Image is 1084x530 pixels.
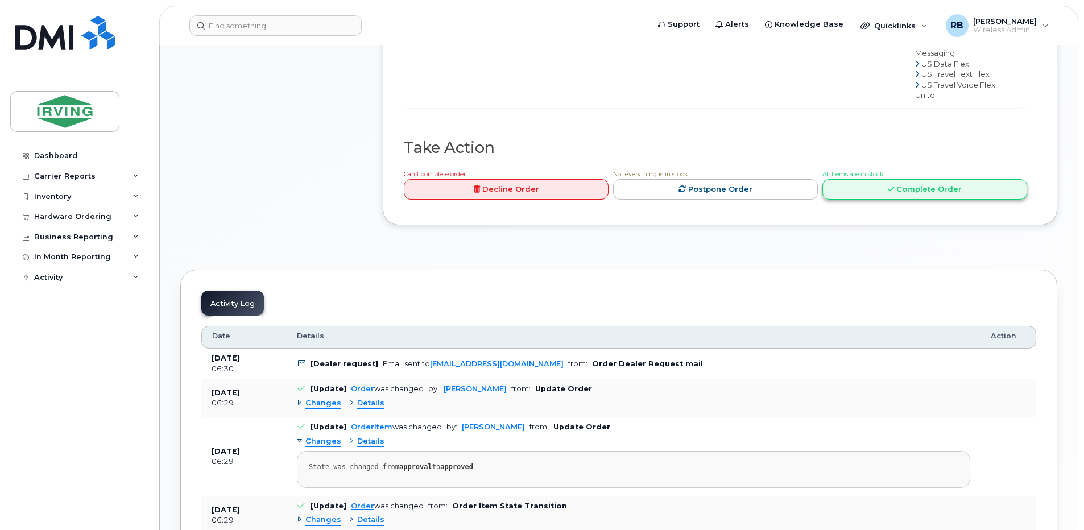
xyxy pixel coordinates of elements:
[452,502,567,510] b: Order Item State Transition
[189,15,362,36] input: Find something...
[535,384,592,393] b: Update Order
[708,13,757,36] a: Alerts
[613,179,818,200] a: Postpone Order
[305,515,341,525] span: Changes
[950,19,963,32] span: RB
[309,463,958,471] div: State was changed from to
[311,423,346,431] b: [Update]
[212,506,240,514] b: [DATE]
[853,14,936,37] div: Quicklinks
[938,14,1057,37] div: Roberts, Brad
[351,384,424,393] div: was changed
[822,179,1027,200] a: Complete Order
[305,398,341,409] span: Changes
[351,423,442,431] div: was changed
[351,502,424,510] div: was changed
[404,171,466,178] span: Can't complete order
[529,423,549,431] span: from:
[446,423,457,431] span: by:
[553,423,610,431] b: Update Order
[212,447,240,456] b: [DATE]
[428,502,448,510] span: from:
[980,326,1036,349] th: Action
[775,19,843,30] span: Knowledge Base
[511,384,531,393] span: from:
[351,423,392,431] a: OrderItem
[874,21,916,30] span: Quicklinks
[444,384,507,393] a: [PERSON_NAME]
[212,364,276,374] div: 06:30
[404,179,609,200] a: Decline Order
[568,359,587,368] span: from:
[351,384,374,393] a: Order
[212,457,276,467] div: 06:29
[351,502,374,510] a: Order
[404,139,1027,156] h2: Take Action
[311,359,378,368] b: [Dealer request]
[430,359,564,368] a: [EMAIL_ADDRESS][DOMAIN_NAME]
[311,384,346,393] b: [Update]
[921,59,969,68] span: US Data Flex
[613,171,688,178] span: Not everything is in stock
[212,354,240,362] b: [DATE]
[357,398,384,409] span: Details
[462,423,525,431] a: [PERSON_NAME]
[399,463,432,471] strong: approval
[297,331,324,341] span: Details
[212,331,230,341] span: Date
[357,436,384,447] span: Details
[921,69,990,78] span: US Travel Text Flex
[650,13,708,36] a: Support
[212,398,276,408] div: 06:29
[212,388,240,397] b: [DATE]
[822,171,883,178] span: All Items are in stock
[383,359,564,368] div: Email sent to
[212,515,276,525] div: 06:29
[725,19,749,30] span: Alerts
[305,436,341,447] span: Changes
[973,16,1037,26] span: [PERSON_NAME]
[668,19,700,30] span: Support
[311,502,346,510] b: [Update]
[357,515,384,525] span: Details
[592,359,703,368] b: Order Dealer Request mail
[757,13,851,36] a: Knowledge Base
[440,463,473,471] strong: approved
[973,26,1037,35] span: Wireless Admin
[915,80,995,100] span: US Travel Voice Flex Unltd
[428,384,439,393] span: by:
